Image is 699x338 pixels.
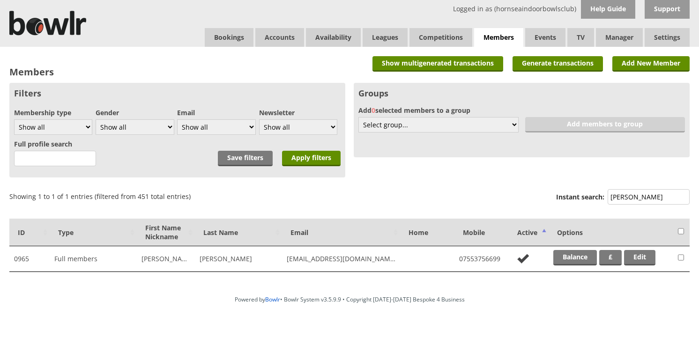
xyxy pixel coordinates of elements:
[14,140,72,148] label: Full profile search
[556,189,690,207] label: Instant search:
[14,108,92,117] label: Membership type
[400,219,454,246] th: Home
[608,189,690,205] input: Instant search:
[306,28,361,47] a: Availability
[205,28,253,47] a: Bookings
[624,250,655,265] a: Edit
[363,28,408,47] a: Leagues
[9,246,50,272] td: 0965
[612,56,690,72] a: Add New Member
[14,151,96,166] input: 3 characters minimum
[50,219,137,246] th: Type: activate to sort column ascending
[50,246,137,272] td: Full members
[282,246,400,272] td: [EMAIL_ADDRESS][DOMAIN_NAME]
[372,56,503,72] a: Show multigenerated transactions
[9,187,191,201] div: Showing 1 to 1 of 1 entries (filtered from 451 total entries)
[137,219,195,246] th: First NameNickname: activate to sort column ascending
[9,66,54,78] h2: Members
[195,246,282,272] td: [PERSON_NAME]
[513,253,533,265] img: no
[195,219,282,246] th: Last Name: activate to sort column ascending
[259,108,337,117] label: Newsletter
[265,295,280,303] a: Bowlr
[358,88,685,99] h3: Groups
[372,106,375,115] span: 0
[235,295,465,303] span: Powered by • Bowlr System v3.5.9.9 • Copyright [DATE]-[DATE] Bespoke 4 Business
[96,108,174,117] label: Gender
[358,106,685,115] label: Add selected members to a group
[509,219,549,246] th: Active: activate to sort column descending
[525,28,565,47] a: Events
[609,252,612,261] strong: £
[282,151,341,166] input: Apply filters
[567,28,594,47] span: TV
[645,28,690,47] span: Settings
[599,250,622,265] a: £
[513,56,603,72] a: Generate transactions
[218,151,273,166] a: Save filters
[137,246,195,272] td: [PERSON_NAME]
[14,88,341,99] h3: Filters
[596,28,643,47] span: Manager
[454,219,509,246] th: Mobile
[474,28,523,47] span: Members
[454,246,509,272] td: 07553756699
[549,219,673,246] th: Options
[553,250,597,265] a: Balance
[282,219,400,246] th: Email: activate to sort column ascending
[177,108,255,117] label: Email
[9,219,50,246] th: ID: activate to sort column ascending
[255,28,304,47] span: Accounts
[409,28,472,47] a: Competitions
